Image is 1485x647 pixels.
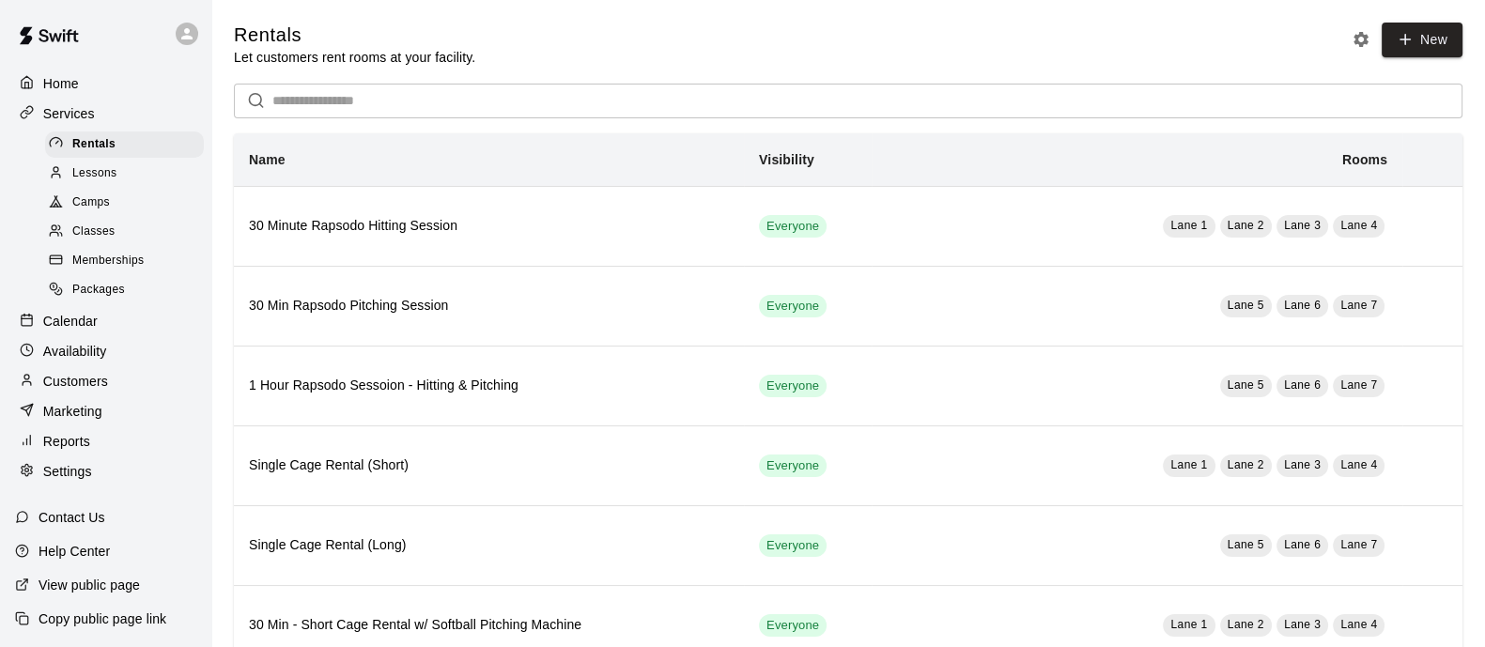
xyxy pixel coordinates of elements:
[1340,378,1377,392] span: Lane 7
[72,135,116,154] span: Rentals
[1284,219,1321,232] span: Lane 3
[759,298,827,316] span: Everyone
[1284,618,1321,631] span: Lane 3
[45,219,204,245] div: Classes
[1340,219,1377,232] span: Lane 4
[43,402,102,421] p: Marketing
[39,576,140,594] p: View public page
[45,277,204,303] div: Packages
[43,432,90,451] p: Reports
[759,295,827,317] div: This service is visible to all of your customers
[1228,219,1264,232] span: Lane 2
[1340,538,1377,551] span: Lane 7
[43,312,98,331] p: Calendar
[759,617,827,635] span: Everyone
[249,615,729,636] h6: 30 Min - Short Cage Rental w/ Softball Pitching Machine
[72,193,110,212] span: Camps
[39,609,166,628] p: Copy public page link
[45,131,204,158] div: Rentals
[45,248,204,274] div: Memberships
[45,218,211,247] a: Classes
[45,190,204,216] div: Camps
[1284,458,1321,471] span: Lane 3
[15,457,196,485] a: Settings
[15,397,196,425] a: Marketing
[43,74,79,93] p: Home
[234,48,475,67] p: Let customers rent rooms at your facility.
[39,542,110,561] p: Help Center
[759,457,827,475] span: Everyone
[1347,25,1375,54] button: Rental settings
[43,372,108,391] p: Customers
[15,367,196,395] a: Customers
[45,159,211,188] a: Lessons
[43,342,107,361] p: Availability
[39,508,105,527] p: Contact Us
[45,161,204,187] div: Lessons
[759,614,827,637] div: This service is visible to all of your customers
[1170,618,1207,631] span: Lane 1
[249,376,729,396] h6: 1 Hour Rapsodo Sessoion - Hitting & Pitching
[15,337,196,365] a: Availability
[1284,538,1321,551] span: Lane 6
[759,215,827,238] div: This service is visible to all of your customers
[759,537,827,555] span: Everyone
[759,377,827,395] span: Everyone
[15,427,196,455] a: Reports
[1284,299,1321,312] span: Lane 6
[43,462,92,481] p: Settings
[1340,299,1377,312] span: Lane 7
[45,247,211,276] a: Memberships
[1342,152,1387,167] b: Rooms
[15,69,196,98] a: Home
[1228,458,1264,471] span: Lane 2
[72,164,117,183] span: Lessons
[15,307,196,335] a: Calendar
[249,455,729,476] h6: Single Cage Rental (Short)
[249,296,729,316] h6: 30 Min Rapsodo Pitching Session
[759,534,827,557] div: This service is visible to all of your customers
[759,375,827,397] div: This service is visible to all of your customers
[72,252,144,270] span: Memberships
[1228,618,1264,631] span: Lane 2
[1228,378,1264,392] span: Lane 5
[45,189,211,218] a: Camps
[1340,618,1377,631] span: Lane 4
[249,216,729,237] h6: 30 Minute Rapsodo Hitting Session
[759,454,827,477] div: This service is visible to all of your customers
[249,152,286,167] b: Name
[1170,458,1207,471] span: Lane 1
[1228,299,1264,312] span: Lane 5
[1284,378,1321,392] span: Lane 6
[45,276,211,305] a: Packages
[45,130,211,159] a: Rentals
[43,104,95,123] p: Services
[1228,538,1264,551] span: Lane 5
[72,223,115,241] span: Classes
[1340,458,1377,471] span: Lane 4
[1382,23,1462,57] a: New
[234,23,475,48] h5: Rentals
[759,152,814,167] b: Visibility
[759,218,827,236] span: Everyone
[72,281,125,300] span: Packages
[1170,219,1207,232] span: Lane 1
[15,100,196,128] a: Services
[249,535,729,556] h6: Single Cage Rental (Long)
